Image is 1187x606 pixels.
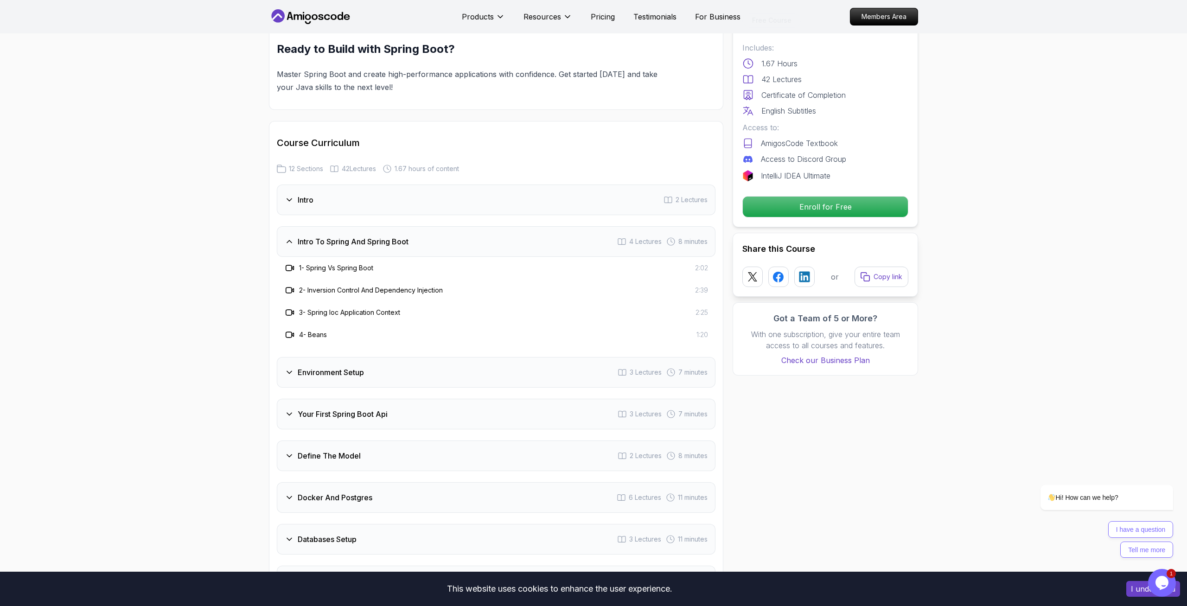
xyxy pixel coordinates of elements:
[591,11,615,22] a: Pricing
[761,58,798,69] p: 1.67 Hours
[850,8,918,25] p: Members Area
[696,330,708,339] span: 1:20
[630,368,662,377] span: 3 Lectures
[761,105,816,116] p: English Subtitles
[299,263,373,273] h3: 1 - Spring Vs Spring Boot
[299,308,400,317] h3: 3 - Spring Ioc Application Context
[742,329,908,351] p: With one subscription, give your entire team access to all courses and features.
[678,535,708,544] span: 11 minutes
[1126,581,1180,597] button: Accept cookies
[298,408,388,420] h3: Your First Spring Boot Api
[277,399,715,429] button: Your First Spring Boot Api3 Lectures 7 minutes
[761,138,838,149] p: AmigosCode Textbook
[298,236,408,247] h3: Intro To Spring And Spring Boot
[277,566,715,596] button: Spring Data Jpa4 Lectures 19 minutes
[761,89,846,101] p: Certificate of Completion
[695,286,708,295] span: 2:39
[761,74,802,85] p: 42 Lectures
[277,136,715,149] h2: Course Curriculum
[277,42,671,57] h2: Ready to Build with Spring Boot?
[277,440,715,471] button: Define The Model2 Lectures 8 minutes
[678,237,708,246] span: 8 minutes
[277,185,715,215] button: Intro2 Lectures
[678,368,708,377] span: 7 minutes
[629,493,661,502] span: 6 Lectures
[298,194,313,205] h3: Intro
[277,524,715,555] button: Databases Setup3 Lectures 11 minutes
[342,164,376,173] span: 42 Lectures
[761,153,846,165] p: Access to Discord Group
[630,409,662,419] span: 3 Lectures
[742,170,753,181] img: jetbrains logo
[299,286,443,295] h3: 2 - Inversion Control And Dependency Injection
[277,68,671,94] p: Master Spring Boot and create high-performance applications with confidence. Get started [DATE] a...
[298,534,357,545] h3: Databases Setup
[7,579,1112,599] div: This website uses cookies to enhance the user experience.
[678,451,708,460] span: 8 minutes
[1011,371,1178,564] iframe: chat widget
[630,451,662,460] span: 2 Lectures
[742,312,908,325] h3: Got a Team of 5 or More?
[696,308,708,317] span: 2:25
[277,357,715,388] button: Environment Setup3 Lectures 7 minutes
[462,11,494,22] p: Products
[289,164,323,173] span: 12 Sections
[742,196,908,217] button: Enroll for Free
[676,195,708,204] span: 2 Lectures
[298,492,372,503] h3: Docker And Postgres
[695,263,708,273] span: 2:02
[742,122,908,133] p: Access to:
[831,271,839,282] p: or
[742,42,908,53] p: Includes:
[695,11,740,22] a: For Business
[298,367,364,378] h3: Environment Setup
[742,355,908,366] a: Check our Business Plan
[462,11,505,30] button: Products
[395,164,459,173] span: 1.67 hours of content
[298,450,361,461] h3: Define The Model
[874,272,902,281] p: Copy link
[855,267,908,287] button: Copy link
[743,197,908,217] p: Enroll for Free
[277,226,715,257] button: Intro To Spring And Spring Boot4 Lectures 8 minutes
[523,11,572,30] button: Resources
[761,170,830,181] p: IntelliJ IDEA Ultimate
[633,11,676,22] a: Testimonials
[277,482,715,513] button: Docker And Postgres6 Lectures 11 minutes
[629,535,661,544] span: 3 Lectures
[678,409,708,419] span: 7 minutes
[523,11,561,22] p: Resources
[742,242,908,255] h2: Share this Course
[1148,569,1178,597] iframe: chat widget
[299,330,327,339] h3: 4 - Beans
[629,237,662,246] span: 4 Lectures
[850,8,918,26] a: Members Area
[678,493,708,502] span: 11 minutes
